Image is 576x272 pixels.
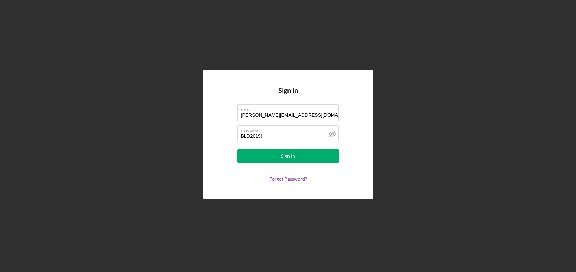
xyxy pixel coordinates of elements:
div: Sign In [281,149,295,163]
label: Password [241,126,339,133]
label: Email [241,105,339,112]
h4: Sign In [278,86,298,104]
a: Forgot Password? [269,176,307,182]
button: Sign In [237,149,339,163]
